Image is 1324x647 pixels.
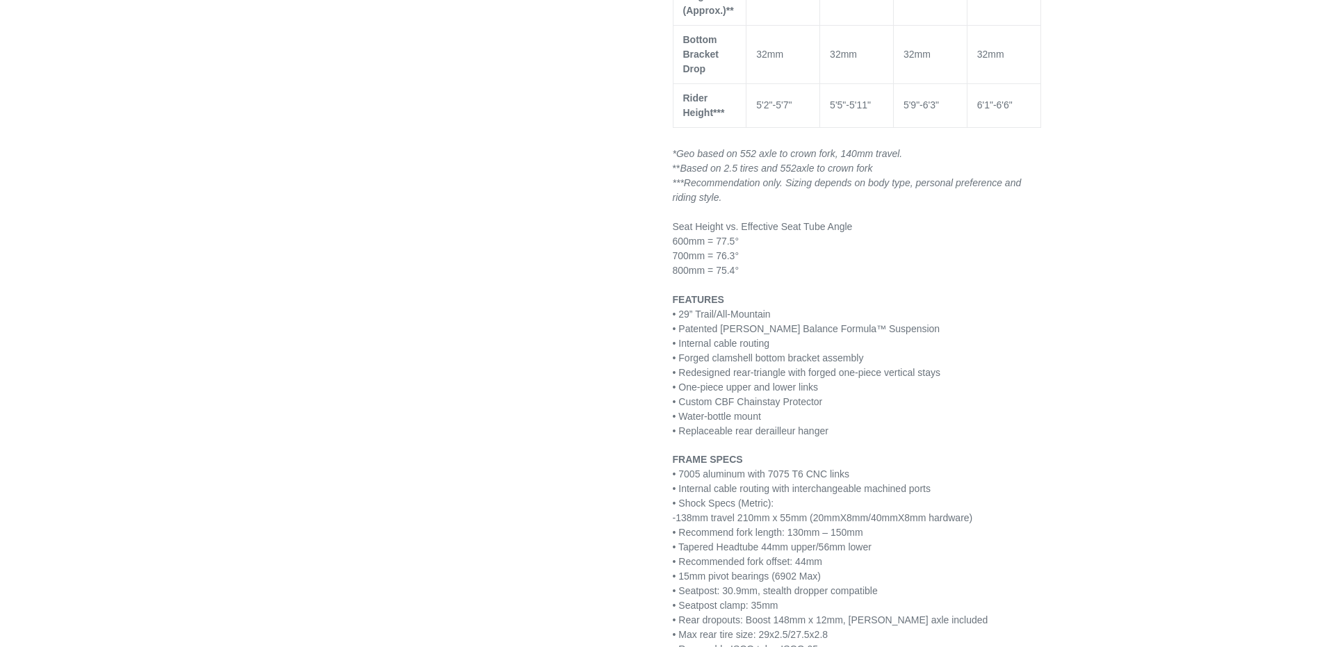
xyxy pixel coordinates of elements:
[796,163,873,174] span: axle to crown fork
[746,25,820,83] td: 32mm
[740,148,756,159] span: 552
[967,83,1040,127] td: 6'1"-6'6"
[735,265,739,276] span: °
[673,263,1041,278] div: 800mm = 75.4
[673,293,1041,439] p: • 29” Trail/All-Mountain • Patented [PERSON_NAME] Balance Formula™ Suspension • Internal cable ro...
[673,177,1022,203] span: ***Recommendation only. Sizing depends on body type, personal preference and riding style.
[673,220,1041,234] div: Seat Height vs. Effective Seat Tube Angle
[673,249,1041,263] div: 700mm = 76.3
[673,148,740,159] span: *Geo based on
[771,571,821,582] span: (6902 Max)
[735,236,739,247] span: °
[673,234,1041,249] div: 600mm = 77.5
[967,25,1040,83] td: 32mm
[680,163,796,174] i: Based on 2.5 tires and
[820,83,894,127] td: 5'5"-5'11"
[820,25,894,83] td: 32mm
[735,250,739,261] span: °
[893,83,967,127] td: 5'9"-6'3"
[673,294,724,305] span: FEATURES
[673,571,769,582] span: • 15mm pivot bearings
[893,25,967,83] td: 32mm
[780,163,796,174] span: 552
[673,454,743,465] span: FRAME SPECS
[683,34,719,74] span: Bottom Bracket Drop
[683,92,725,118] span: Rider Height***
[746,83,820,127] td: 5'2"-5'7"
[759,148,902,159] span: axle to crown fork, 140mm travel.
